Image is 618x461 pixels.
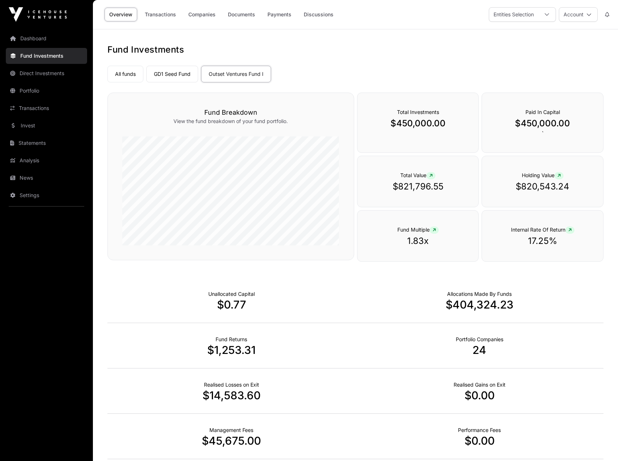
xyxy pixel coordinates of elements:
a: GD1 Seed Fund [146,66,198,82]
span: Total Investments [397,109,439,115]
a: Transactions [6,100,87,116]
button: Account [559,7,598,22]
img: Icehouse Ventures Logo [9,7,67,22]
a: Overview [105,8,137,21]
a: Payments [263,8,296,21]
a: Companies [184,8,220,21]
a: Discussions [299,8,338,21]
p: $14,583.60 [107,389,356,402]
p: 17.25% [496,235,589,247]
a: Direct Investments [6,65,87,81]
p: $45,675.00 [107,434,356,447]
p: Fund Performance Fees (Carry) incurred to date [458,427,501,434]
a: All funds [107,66,143,82]
a: Documents [223,8,260,21]
p: Realised Returns from Funds [216,336,247,343]
p: $821,796.55 [372,181,464,192]
p: Number of Companies Deployed Into [456,336,503,343]
p: 24 [356,343,604,356]
a: Portfolio [6,83,87,99]
p: Capital Deployed Into Companies [447,290,512,298]
div: ` [482,93,603,153]
p: Net Realised on Negative Exits [204,381,259,388]
p: $404,324.23 [356,298,604,311]
span: Fund Multiple [397,227,439,233]
span: Total Value [400,172,435,178]
a: Fund Investments [6,48,87,64]
p: $0.77 [107,298,356,311]
a: Settings [6,187,87,203]
span: Holding Value [522,172,564,178]
iframe: Chat Widget [582,426,618,461]
p: 1.83x [372,235,464,247]
h3: Fund Breakdown [122,107,339,118]
span: Internal Rate Of Return [511,227,574,233]
h1: Fund Investments [107,44,603,56]
a: Statements [6,135,87,151]
a: Transactions [140,8,181,21]
p: $450,000.00 [496,118,589,129]
p: Fund Management Fees incurred to date [209,427,253,434]
p: $0.00 [356,389,604,402]
a: Dashboard [6,30,87,46]
span: Paid In Capital [525,109,560,115]
p: $820,543.24 [496,181,589,192]
a: News [6,170,87,186]
div: Entities Selection [489,8,538,21]
p: $1,253.31 [107,343,356,356]
p: $0.00 [356,434,604,447]
p: $450,000.00 [372,118,464,129]
p: View the fund breakdown of your fund portfolio. [122,118,339,125]
a: Outset Ventures Fund I [201,66,271,82]
p: Cash not yet allocated [208,290,255,298]
a: Invest [6,118,87,134]
a: Analysis [6,152,87,168]
p: Net Realised on Positive Exits [454,381,506,388]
